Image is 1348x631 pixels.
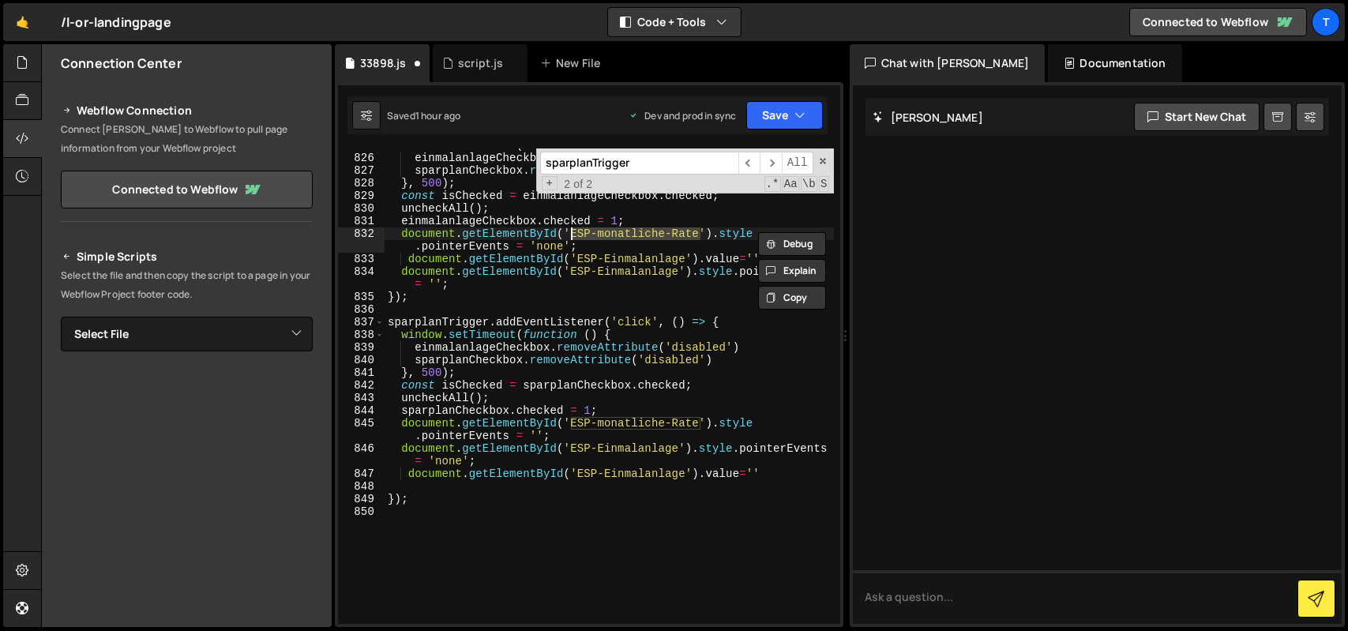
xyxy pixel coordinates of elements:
[608,8,741,36] button: Code + Tools
[338,227,385,253] div: 832
[1048,44,1181,82] div: Documentation
[338,493,385,505] div: 849
[3,3,42,41] a: 🤙
[1134,103,1260,131] button: Start new chat
[819,176,829,192] span: Search In Selection
[61,120,313,158] p: Connect [PERSON_NAME] to Webflow to pull page information from your Webflow project
[558,178,599,190] span: 2 of 2
[338,341,385,354] div: 839
[629,109,736,122] div: Dev and prod in sync
[746,101,823,130] button: Save
[338,177,385,190] div: 828
[61,247,313,266] h2: Simple Scripts
[338,253,385,265] div: 833
[415,109,461,122] div: 1 hour ago
[61,171,313,208] a: Connected to Webflow
[758,286,826,310] button: Copy
[338,291,385,303] div: 835
[338,354,385,366] div: 840
[387,109,460,122] div: Saved
[758,259,826,283] button: Explain
[338,265,385,291] div: 834
[338,152,385,164] div: 826
[338,329,385,341] div: 838
[61,101,313,120] h2: Webflow Connection
[1129,8,1307,36] a: Connected to Webflow
[61,266,313,304] p: Select the file and then copy the script to a page in your Webflow Project footer code.
[542,176,558,190] span: Toggle Replace mode
[760,152,782,175] span: ​
[764,176,781,192] span: RegExp Search
[758,232,826,256] button: Debug
[61,54,182,72] h2: Connection Center
[61,377,314,520] iframe: YouTube video player
[540,55,606,71] div: New File
[338,442,385,468] div: 846
[338,316,385,329] div: 837
[738,152,760,175] span: ​
[338,404,385,417] div: 844
[338,215,385,227] div: 831
[338,303,385,316] div: 836
[61,13,171,32] div: /l-or-landingpage
[338,505,385,518] div: 850
[873,110,983,125] h2: [PERSON_NAME]
[338,202,385,215] div: 830
[1312,8,1340,36] a: t
[783,176,799,192] span: CaseSensitive Search
[338,417,385,442] div: 845
[338,392,385,404] div: 843
[458,55,503,71] div: script.js
[782,152,813,175] span: Alt-Enter
[338,379,385,392] div: 842
[801,176,817,192] span: Whole Word Search
[850,44,1046,82] div: Chat with [PERSON_NAME]
[540,152,738,175] input: Search for
[338,468,385,480] div: 847
[338,190,385,202] div: 829
[338,366,385,379] div: 841
[360,55,406,71] div: 33898.js
[338,164,385,177] div: 827
[338,480,385,493] div: 848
